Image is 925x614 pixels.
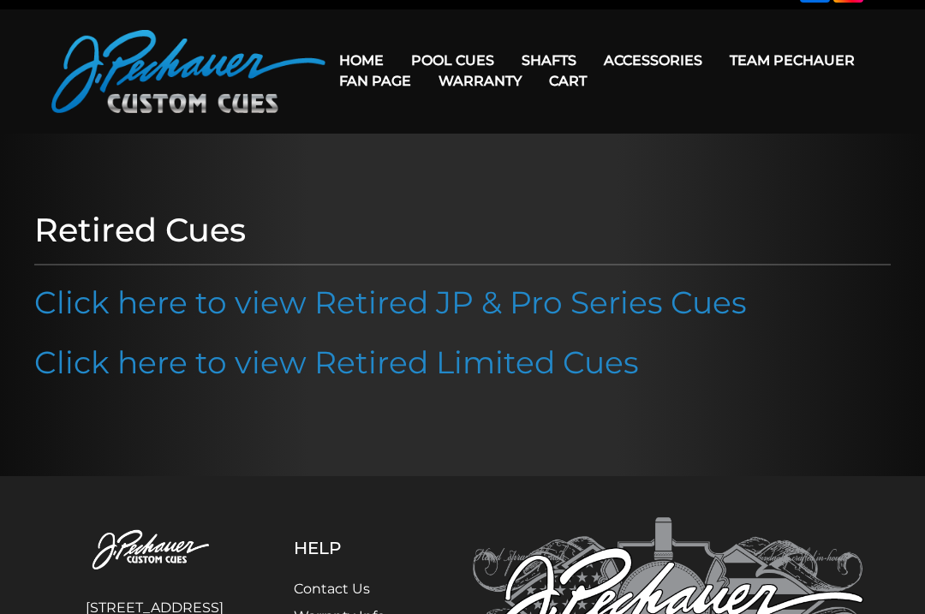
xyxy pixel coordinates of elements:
img: Pechauer Custom Cues [51,30,325,113]
a: Shafts [508,39,590,82]
a: Home [325,39,397,82]
h5: Help [294,538,427,558]
img: Pechauer Custom Cues [62,517,247,585]
a: Team Pechauer [716,39,868,82]
a: Pool Cues [397,39,508,82]
a: Accessories [590,39,716,82]
a: Fan Page [325,59,425,103]
a: Click here to view Retired Limited Cues [34,343,639,381]
a: Cart [535,59,600,103]
a: Warranty [425,59,535,103]
a: Click here to view Retired JP & Pro Series Cues [34,283,747,321]
h1: Retired Cues [34,211,891,250]
a: Contact Us [294,581,370,597]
